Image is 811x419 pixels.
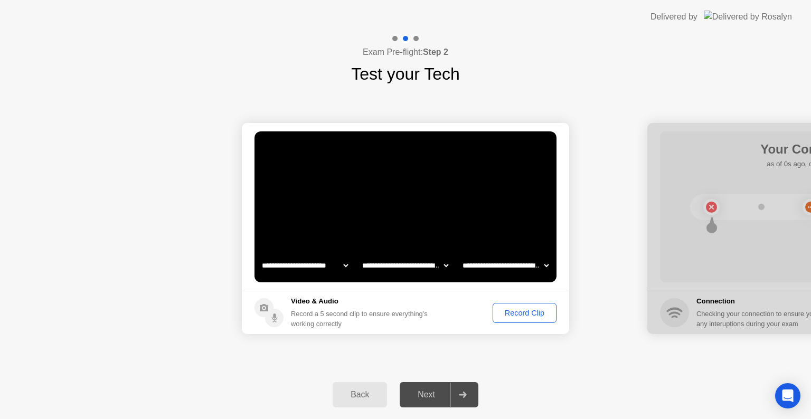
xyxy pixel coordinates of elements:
[291,296,432,307] h5: Video & Audio
[260,255,350,276] select: Available cameras
[704,11,792,23] img: Delivered by Rosalyn
[460,255,551,276] select: Available microphones
[493,303,557,323] button: Record Clip
[650,11,697,23] div: Delivered by
[333,382,387,407] button: Back
[360,255,450,276] select: Available speakers
[423,47,448,56] b: Step 2
[336,390,384,399] div: Back
[403,390,450,399] div: Next
[363,46,448,59] h4: Exam Pre-flight:
[351,61,460,87] h1: Test your Tech
[775,383,800,408] div: Open Intercom Messenger
[291,309,432,329] div: Record a 5 second clip to ensure everything’s working correctly
[400,382,478,407] button: Next
[496,309,553,317] div: Record Clip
